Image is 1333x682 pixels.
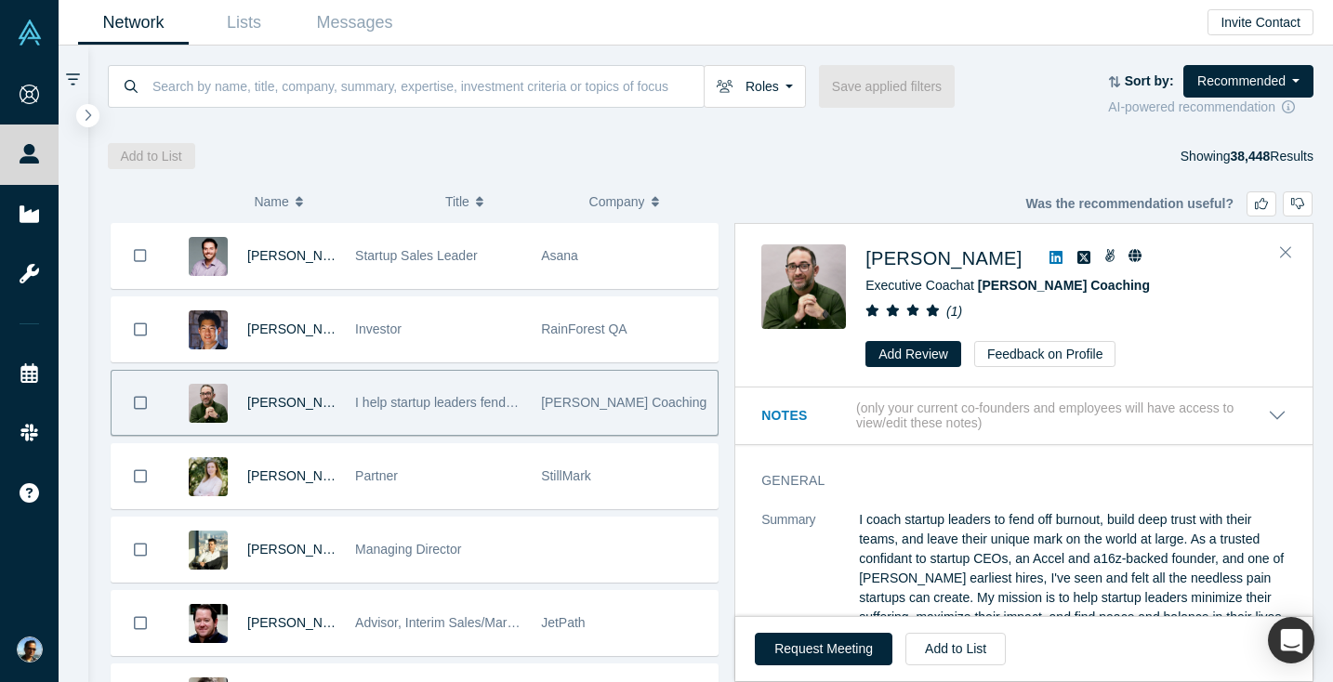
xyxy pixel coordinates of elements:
img: Alchemist Vault Logo [17,20,43,46]
img: Bryan Kester's Profile Image [189,604,228,643]
span: Advisor, Interim Sales/Marketing/BD [355,615,563,630]
span: Asana [541,248,578,263]
button: Title [445,182,570,221]
a: [PERSON_NAME] [247,395,354,410]
button: Bookmark [112,591,169,655]
span: Executive Coach at [865,278,1150,293]
img: Chris Yin's Profile Image [189,310,228,349]
span: I help startup leaders fend off burnout, build deep trust with their teams, and leave their uniqu... [355,395,1055,410]
img: Alyse Killeen's Profile Image [189,457,228,496]
a: [PERSON_NAME] [247,615,354,630]
span: JetPath [541,615,585,630]
a: [PERSON_NAME] [247,321,354,336]
strong: Sort by: [1125,73,1174,88]
h3: Notes [761,406,852,426]
img: Christopher Muenchhoff's Profile Image [189,531,228,570]
span: Results [1230,149,1313,164]
div: Was the recommendation useful? [1025,191,1313,216]
button: Roles [704,65,806,108]
a: Network [78,1,189,45]
span: Name [254,182,288,221]
span: [PERSON_NAME] Coaching [541,395,706,410]
input: Search by name, title, company, summary, expertise, investment criteria or topics of focus [151,64,704,108]
img: Jayant Shekhar's Account [17,636,43,662]
span: Startup Sales Leader [355,248,478,263]
span: StillMark [541,468,591,483]
img: Kenneth Berger's Profile Image [189,384,228,423]
button: Close [1272,238,1300,268]
button: Add to List [905,633,1006,665]
button: Save applied filters [819,65,955,108]
i: ( 1 ) [946,304,962,319]
a: [PERSON_NAME] [247,542,354,557]
button: Add to List [108,143,195,169]
button: Feedback on Profile [974,341,1116,367]
span: RainForest QA [541,321,627,336]
strong: 38,448 [1230,149,1270,164]
a: [PERSON_NAME] Coaching [978,278,1150,293]
span: Company [589,182,645,221]
a: Messages [299,1,410,45]
button: Add Review [865,341,961,367]
button: Bookmark [112,297,169,361]
button: Name [254,182,426,221]
span: Partner [355,468,398,483]
a: Lists [189,1,299,45]
button: Recommended [1183,65,1313,98]
img: John Messina's Profile Image [189,237,228,276]
button: Bookmark [112,518,169,582]
p: I coach startup leaders to fend off burnout, build deep trust with their teams, and leave their u... [859,510,1287,627]
button: Request Meeting [755,633,892,665]
span: Title [445,182,469,221]
span: Managing Director [355,542,461,557]
div: AI-powered recommendation [1108,98,1313,117]
div: Showing [1181,143,1313,169]
span: Investor [355,321,402,336]
button: Bookmark [112,444,169,508]
h3: General [761,471,1260,491]
p: (only your current co-founders and employees will have access to view/edit these notes) [856,400,1268,432]
button: Notes (only your current co-founders and employees will have access to view/edit these notes) [761,400,1287,432]
button: Invite Contact [1208,9,1313,35]
button: Bookmark [112,223,169,288]
button: Company [589,182,714,221]
button: Bookmark [112,371,169,435]
a: [PERSON_NAME] [247,248,354,263]
a: [PERSON_NAME] [865,248,1022,269]
a: [PERSON_NAME] [247,468,354,483]
img: Kenneth Berger's Profile Image [761,244,846,329]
